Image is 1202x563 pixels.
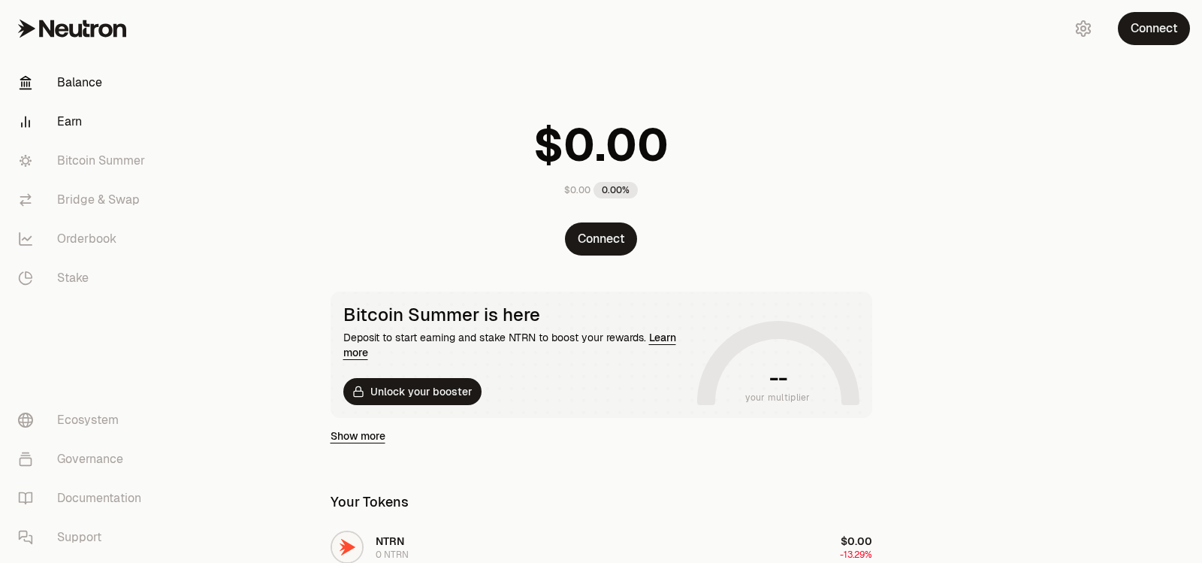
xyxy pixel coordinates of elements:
[6,518,162,557] a: Support
[565,222,637,256] button: Connect
[6,479,162,518] a: Documentation
[343,330,691,360] div: Deposit to start earning and stake NTRN to boost your rewards.
[745,390,811,405] span: your multiplier
[6,102,162,141] a: Earn
[6,440,162,479] a: Governance
[564,184,590,196] div: $0.00
[6,401,162,440] a: Ecosystem
[343,304,691,325] div: Bitcoin Summer is here
[6,63,162,102] a: Balance
[6,219,162,259] a: Orderbook
[593,182,638,198] div: 0.00%
[6,259,162,298] a: Stake
[6,141,162,180] a: Bitcoin Summer
[6,180,162,219] a: Bridge & Swap
[343,378,482,405] button: Unlock your booster
[331,428,385,443] a: Show more
[331,492,409,513] div: Your Tokens
[769,366,787,390] h1: --
[1118,12,1190,45] button: Connect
